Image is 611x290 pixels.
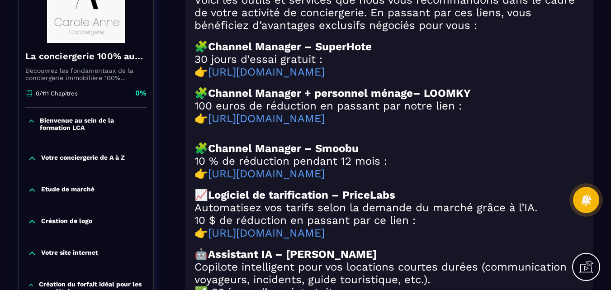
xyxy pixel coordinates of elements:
h2: 10 % de réduction pendant 12 mois : [194,155,584,167]
h2: Automatisez vos tarifs selon la demande du marché grâce à l’IA. [194,201,584,214]
p: 0/111 Chapitres [36,90,78,97]
strong: Channel Manager – SuperHote [208,40,372,53]
a: [URL][DOMAIN_NAME] [208,66,325,78]
h2: 100 euros de réduction en passant par notre lien : [194,100,584,112]
a: [URL][DOMAIN_NAME] [208,167,325,180]
h2: 🧩 [194,40,584,53]
p: Votre site internet [41,249,98,258]
h2: 🧩 [194,142,584,155]
h2: Copilote intelligent pour vos locations courtes durées (communication voyageurs, incidents, guide... [194,261,584,286]
p: Votre conciergerie de A à Z [41,154,125,163]
strong: Channel Manager – Smoobu [208,142,359,155]
h2: 👉 [194,66,584,78]
strong: Channel Manager + personnel ménage– LOOMKY [208,87,471,100]
h2: 🧩 [194,87,584,100]
h2: 👉 [194,227,584,239]
a: [URL][DOMAIN_NAME] [208,112,325,125]
p: Bienvenue au sein de la formation LCA [40,117,144,131]
h2: 10 $ de réduction en passant par ce lien : [194,214,584,227]
h2: 30 jours d'essai gratuit : [194,53,584,66]
h2: 👉 [194,112,584,125]
h2: 👉 [194,167,584,180]
p: Création de logo [41,217,92,226]
a: [URL][DOMAIN_NAME] [208,227,325,239]
h2: 📈 [194,189,584,201]
p: Découvrez les fondamentaux de la conciergerie immobilière 100% automatisée. Cette formation est c... [25,67,147,81]
p: 0% [135,88,147,98]
p: Etude de marché [41,185,95,195]
h4: La conciergerie 100% automatisée [25,50,147,62]
strong: Assistant IA – [PERSON_NAME] [208,248,377,261]
strong: Logiciel de tarification – PriceLabs [208,189,395,201]
h2: 🤖 [194,248,584,261]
